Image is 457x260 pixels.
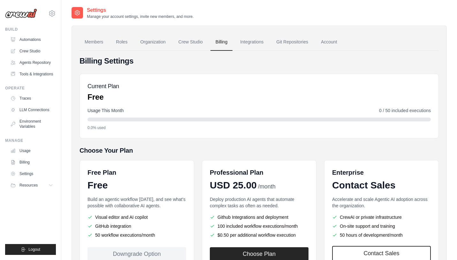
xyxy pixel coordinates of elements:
p: Build an agentic workflow [DATE], and see what's possible with collaborative AI agents. [88,196,186,209]
a: Automations [8,34,56,45]
div: Manage [5,138,56,143]
a: Settings [8,169,56,179]
button: Logout [5,244,56,255]
a: Integrations [235,34,269,51]
h4: Billing Settings [80,56,439,66]
li: Github Integrations and deployment [210,214,308,220]
li: 100 included workflow executions/month [210,223,308,229]
div: Operate [5,86,56,91]
a: Tools & Integrations [8,69,56,79]
a: Organization [135,34,171,51]
div: Contact Sales [332,180,431,191]
div: Build [5,27,56,32]
p: Free [88,92,119,102]
span: Usage This Month [88,107,124,114]
span: Resources [19,183,38,188]
li: Visual editor and AI copilot [88,214,186,220]
a: Usage [8,146,56,156]
li: GitHub integration [88,223,186,229]
li: On-site support and training [332,223,431,229]
a: Account [316,34,342,51]
h5: Choose Your Plan [80,146,439,155]
h2: Settings [87,6,194,14]
li: 50 workflow executions/month [88,232,186,238]
p: Manage your account settings, invite new members, and more. [87,14,194,19]
a: Traces [8,93,56,103]
li: $0.50 per additional workflow execution [210,232,308,238]
a: Crew Studio [8,46,56,56]
li: CrewAI or private infrastructure [332,214,431,220]
a: Environment Variables [8,116,56,132]
a: Roles [111,34,133,51]
span: 0 / 50 included executions [379,107,431,114]
button: Resources [8,180,56,190]
a: Billing [210,34,232,51]
span: USD 25.00 [210,180,257,191]
a: LLM Connections [8,105,56,115]
span: Logout [28,247,40,252]
h6: Professional Plan [210,168,263,177]
a: Billing [8,157,56,167]
p: Deploy production AI agents that automate complex tasks as often as needed. [210,196,308,209]
h6: Enterprise [332,168,431,177]
li: 50 hours of development/month [332,232,431,238]
div: Free [88,180,186,191]
p: Accelerate and scale Agentic AI adoption across the organization. [332,196,431,209]
a: Agents Repository [8,57,56,68]
a: Members [80,34,108,51]
span: /month [258,182,276,191]
h6: Free Plan [88,168,116,177]
img: Logo [5,9,37,18]
span: 0.0% used [88,125,106,130]
a: Git Repositories [271,34,313,51]
a: Crew Studio [173,34,208,51]
h5: Current Plan [88,82,119,91]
